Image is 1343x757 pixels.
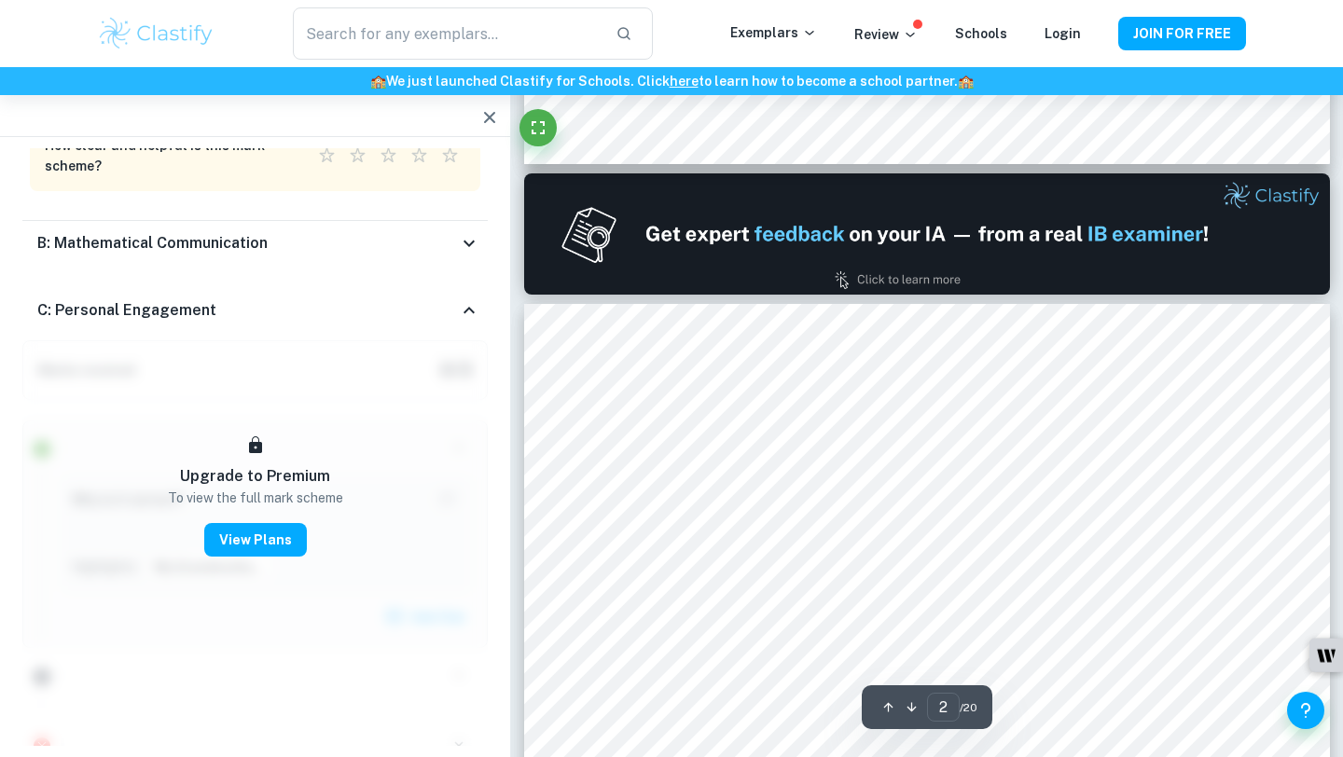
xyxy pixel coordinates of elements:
h6: B: Mathematical Communication [37,232,268,255]
img: Ad [524,173,1330,295]
button: Help and Feedback [1287,692,1324,729]
button: Fullscreen [519,109,557,146]
span: 🏫 [370,74,386,89]
a: here [670,74,699,89]
input: Search for any exemplars... [293,7,601,60]
button: JOIN FOR FREE [1118,17,1246,50]
div: C: Personal Engagement [22,281,488,340]
div: B: Mathematical Communication [22,221,488,266]
a: Login [1045,26,1081,41]
p: Exemplars [730,22,817,43]
h6: How clear and helpful is this mark scheme? [45,135,289,176]
a: Schools [955,26,1007,41]
button: View Plans [204,523,307,557]
img: Clastify logo [97,15,215,52]
span: 🏫 [958,74,974,89]
h6: We just launched Clastify for Schools. Click to learn how to become a school partner. [4,71,1339,91]
h6: Upgrade to Premium [180,465,330,488]
p: Review [854,24,918,45]
h6: C: Personal Engagement [37,299,216,322]
p: To view the full mark scheme [168,488,343,508]
span: / 20 [960,699,977,716]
